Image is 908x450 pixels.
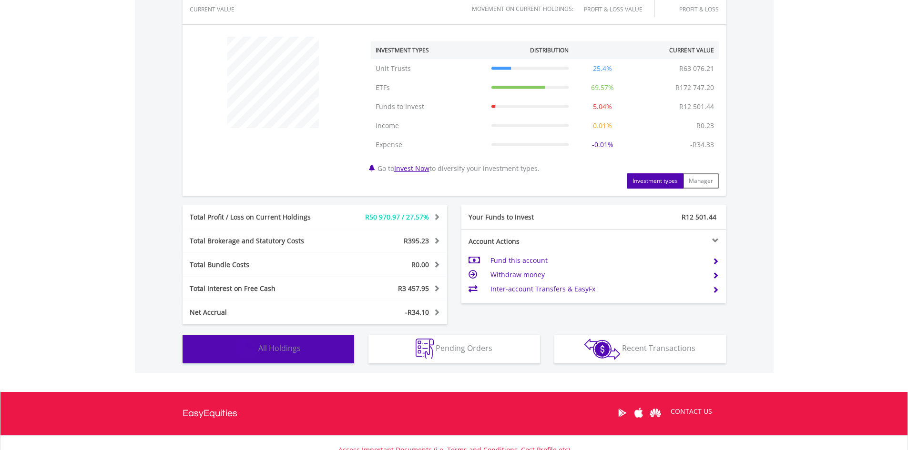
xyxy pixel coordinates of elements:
[578,6,654,12] div: Profit & Loss Value
[183,260,337,270] div: Total Bundle Costs
[183,335,354,363] button: All Holdings
[371,59,487,78] td: Unit Trusts
[371,78,487,97] td: ETFs
[490,282,704,296] td: Inter-account Transfers & EasyFx
[490,253,704,268] td: Fund this account
[683,173,719,189] button: Manager
[365,212,429,221] span: R50 970.97 / 27.57%
[190,6,261,12] div: CURRENT VALUE
[183,392,237,435] a: EasyEquities
[490,268,704,282] td: Withdraw money
[405,308,429,317] span: -R34.10
[371,116,487,135] td: Income
[183,212,337,222] div: Total Profit / Loss on Current Holdings
[461,237,594,246] div: Account Actions
[398,284,429,293] span: R3 457.95
[573,97,632,116] td: 5.04%
[371,97,487,116] td: Funds to Invest
[573,59,632,78] td: 25.4%
[627,173,684,189] button: Investment types
[183,308,337,317] div: Net Accrual
[364,32,726,189] div: Go to to diversify your investment types.
[666,6,719,12] div: Profit & Loss
[573,78,632,97] td: 69.57%
[622,343,695,353] span: Recent Transactions
[461,212,594,222] div: Your Funds to Invest
[631,398,647,428] a: Apple
[573,116,632,135] td: 0.01%
[368,335,540,363] button: Pending Orders
[236,339,256,359] img: holdings-wht.png
[371,41,487,59] th: Investment Types
[258,343,301,353] span: All Holdings
[371,135,487,154] td: Expense
[416,339,434,359] img: pending_instructions-wht.png
[472,6,573,12] div: Movement on Current Holdings:
[685,135,719,154] td: -R34.33
[664,398,719,425] a: CONTACT US
[183,236,337,246] div: Total Brokerage and Statutory Costs
[692,116,719,135] td: R0.23
[674,97,719,116] td: R12 501.44
[554,335,726,363] button: Recent Transactions
[647,398,664,428] a: Huawei
[404,236,429,245] span: R395.23
[436,343,492,353] span: Pending Orders
[394,164,429,173] a: Invest Now
[584,339,620,360] img: transactions-zar-wht.png
[614,398,631,428] a: Google Play
[682,212,716,221] span: R12 501.44
[674,59,719,78] td: R63 076.21
[183,284,337,293] div: Total Interest on Free Cash
[530,46,569,54] div: Distribution
[671,78,719,97] td: R172 747.20
[411,260,429,269] span: R0.00
[573,135,632,154] td: -0.01%
[632,41,719,59] th: Current Value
